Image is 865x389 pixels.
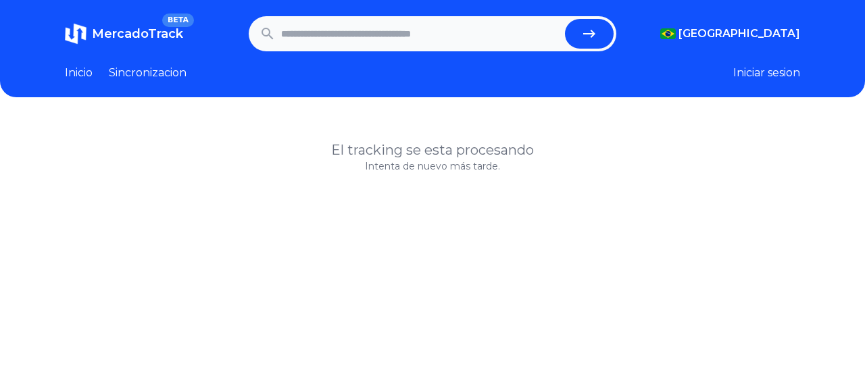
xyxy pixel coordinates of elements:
[65,65,93,81] a: Inicio
[162,14,194,27] span: BETA
[92,26,183,41] span: MercadoTrack
[733,65,800,81] button: Iniciar sesion
[109,65,187,81] a: Sincronizacion
[660,28,676,39] img: Brasil
[65,159,800,173] p: Intenta de nuevo más tarde.
[65,23,183,45] a: MercadoTrackBETA
[65,23,86,45] img: MercadoTrack
[678,26,800,42] span: [GEOGRAPHIC_DATA]
[660,26,800,42] button: [GEOGRAPHIC_DATA]
[65,140,800,159] h1: El tracking se esta procesando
